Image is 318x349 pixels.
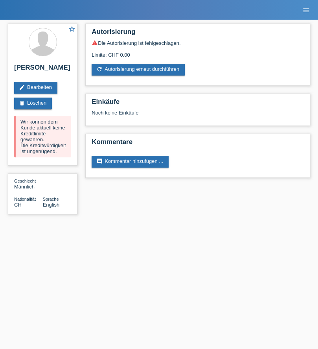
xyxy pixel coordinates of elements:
i: refresh [96,66,103,72]
a: refreshAutorisierung erneut durchführen [92,64,185,76]
h2: Kommentare [92,138,304,150]
span: Schweiz [14,202,22,208]
div: Wir können dem Kunde aktuell keine Kreditlimite gewähren. Die Kreditwürdigkeit ist ungenügend. [14,116,71,157]
div: Limite: CHF 0.00 [92,46,304,58]
a: menu [298,7,314,12]
i: star_border [68,26,75,33]
i: menu [302,6,310,14]
span: Nationalität [14,197,36,201]
a: commentKommentar hinzufügen ... [92,156,169,168]
a: deleteLöschen [14,98,52,109]
span: Sprache [43,197,59,201]
div: Noch keine Einkäufe [92,110,304,122]
h2: [PERSON_NAME] [14,64,71,76]
span: English [43,202,60,208]
a: star_border [68,26,75,34]
i: edit [19,84,25,90]
div: Die Autorisierung ist fehlgeschlagen. [92,40,304,46]
i: warning [92,40,98,46]
h2: Autorisierung [92,28,304,40]
a: editBearbeiten [14,82,57,94]
div: Männlich [14,178,43,190]
span: Geschlecht [14,179,36,183]
i: delete [19,100,25,106]
i: comment [96,158,103,164]
h2: Einkäufe [92,98,304,110]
